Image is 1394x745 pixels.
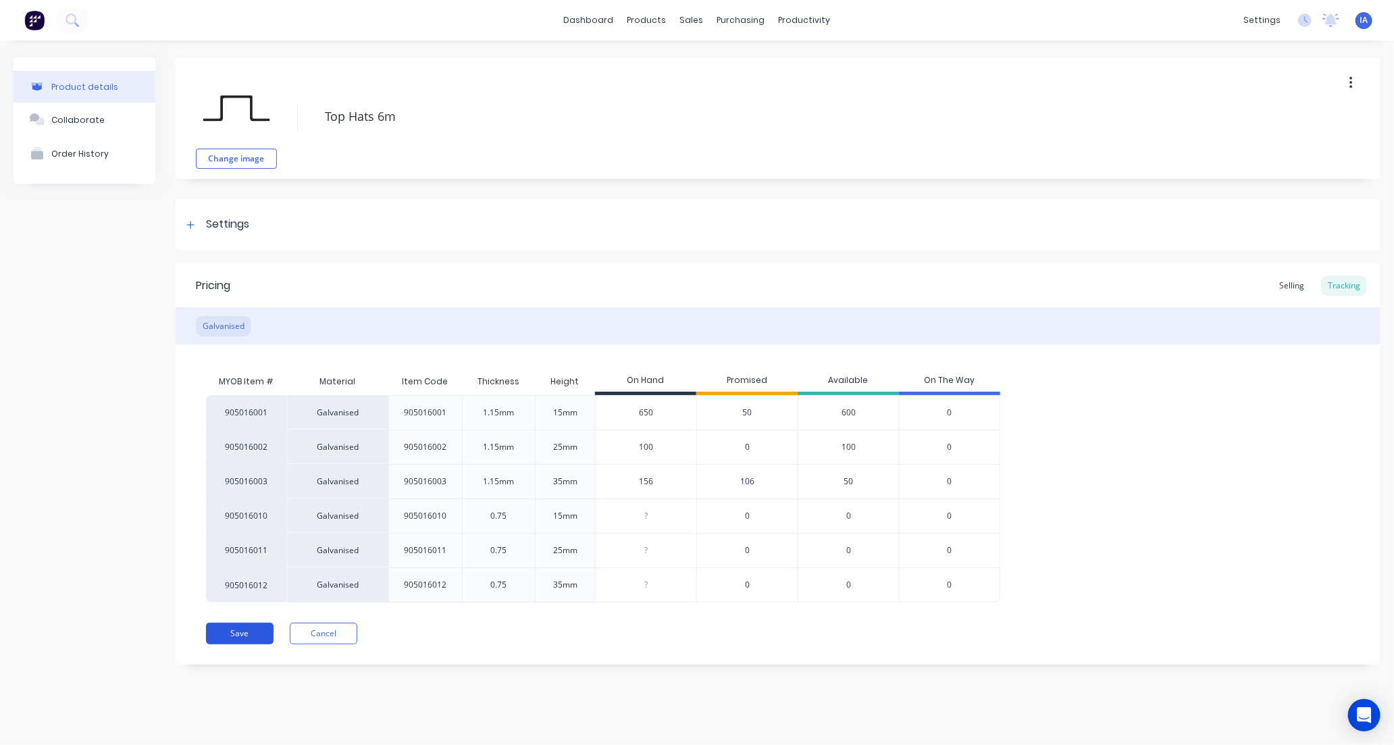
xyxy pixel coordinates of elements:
span: 0 [948,407,952,419]
div: Thickness [467,365,530,399]
button: Order History [14,136,155,170]
div: settings [1237,10,1287,30]
div: Collaborate [51,115,105,125]
span: 0 [745,544,750,557]
div: 905016012 [404,579,446,591]
span: 106 [740,476,754,488]
div: Pricing [196,278,230,294]
div: On The Way [899,368,1000,395]
div: 905016001 [206,395,287,430]
div: 0 [798,567,899,602]
div: 905016002 [404,441,446,453]
div: 0.75 [490,579,507,591]
img: file [203,74,270,142]
div: Product details [51,82,118,92]
div: Galvanised [287,430,388,464]
div: sales [673,10,711,30]
img: Factory [24,10,45,30]
span: 50 [743,407,752,419]
div: 905016002 [206,430,287,464]
span: IA [1360,14,1368,26]
div: productivity [772,10,837,30]
span: 0 [948,579,952,591]
div: MYOB Item # [206,368,287,395]
div: 905016011 [404,544,446,557]
div: Item Code [391,365,459,399]
div: 50 [798,464,899,498]
span: 0 [948,544,952,557]
div: 0 [798,498,899,533]
div: 650 [596,396,696,430]
div: Order History [51,149,109,159]
div: 25mm [553,544,577,557]
div: Settings [206,216,249,233]
div: 905016012 [206,567,287,602]
button: Cancel [290,623,357,644]
div: 905016003 [404,476,446,488]
div: 0 [798,533,899,567]
div: On Hand [595,368,696,395]
div: ? [596,568,696,602]
div: Galvanised [287,567,388,602]
div: 100 [798,430,899,464]
div: 25mm [553,441,577,453]
textarea: Top Hats 6m [318,101,1249,132]
div: Material [287,368,388,395]
div: Galvanised [196,316,251,336]
div: Galvanised [287,395,388,430]
span: 0 [948,441,952,453]
div: Height [540,365,590,399]
div: 35mm [553,476,577,488]
div: products [621,10,673,30]
div: Galvanised [287,498,388,533]
button: Change image [196,149,277,169]
div: Tracking [1321,276,1367,296]
div: 905016010 [206,498,287,533]
div: 15mm [553,510,577,522]
div: Available [798,368,899,395]
div: ? [596,534,696,567]
div: fileChange image [196,68,277,169]
span: 0 [948,510,952,522]
div: Selling [1272,276,1311,296]
div: 905016010 [404,510,446,522]
div: 905016001 [404,407,446,419]
button: Product details [14,71,155,103]
div: ? [596,499,696,533]
span: 0 [745,510,750,522]
div: 15mm [553,407,577,419]
div: 905016011 [206,533,287,567]
button: Save [206,623,274,644]
div: Promised [696,368,798,395]
div: 0.75 [490,544,507,557]
span: 0 [745,579,750,591]
div: Open Intercom Messenger [1348,699,1380,731]
span: 0 [948,476,952,488]
div: 600 [798,395,899,430]
div: 905016003 [206,464,287,498]
div: purchasing [711,10,772,30]
div: 0.75 [490,510,507,522]
div: Galvanised [287,464,388,498]
div: 1.15mm [483,476,514,488]
div: 100 [596,430,696,464]
div: 1.15mm [483,441,514,453]
span: 0 [745,441,750,453]
div: 156 [596,465,696,498]
div: 35mm [553,579,577,591]
a: dashboard [557,10,621,30]
div: Galvanised [287,533,388,567]
div: 1.15mm [483,407,514,419]
button: Collaborate [14,103,155,136]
